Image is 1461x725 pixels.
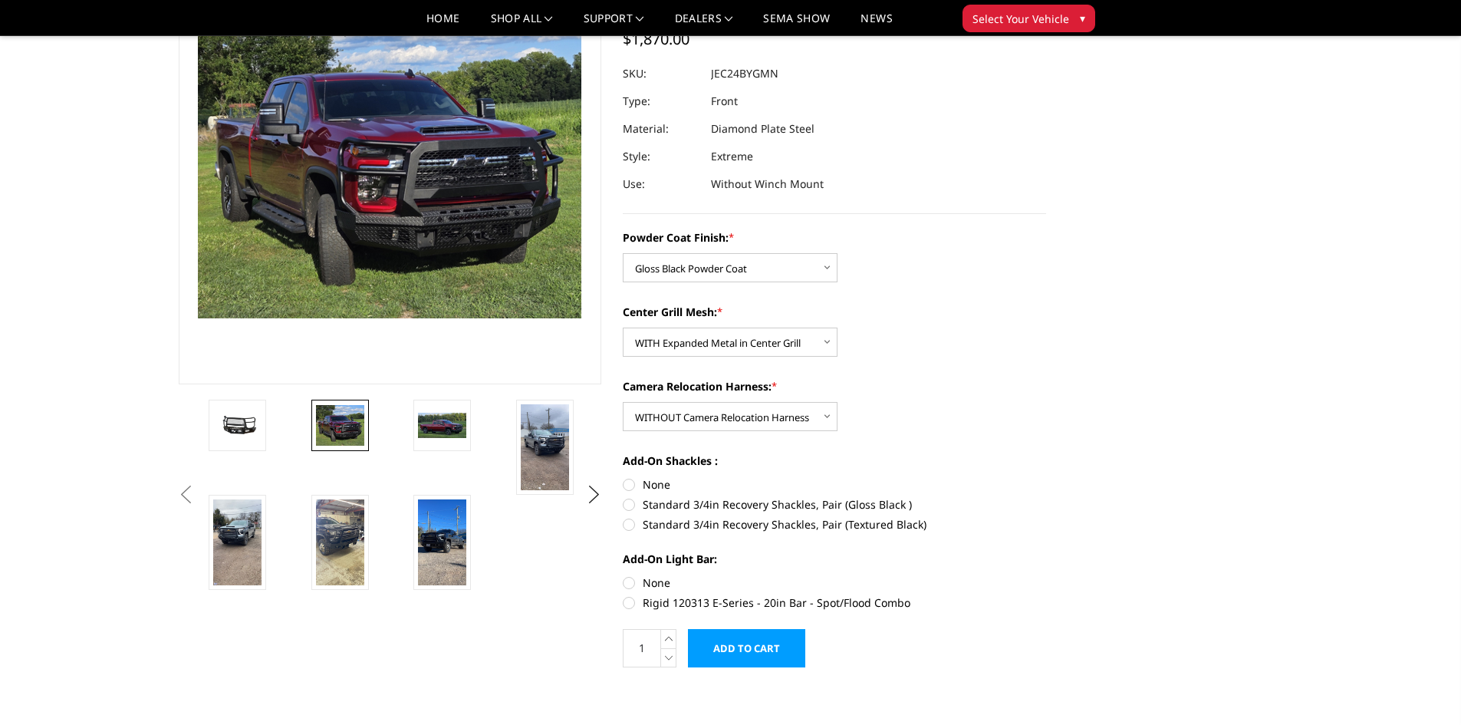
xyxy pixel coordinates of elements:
[623,170,699,198] dt: Use:
[1080,10,1085,26] span: ▾
[962,5,1095,32] button: Select Your Vehicle
[623,476,1046,493] label: None
[623,115,699,143] dt: Material:
[623,595,1046,611] label: Rigid 120313 E-Series - 20in Bar - Spot/Flood Combo
[623,143,699,170] dt: Style:
[623,28,689,49] span: $1,870.00
[860,13,892,35] a: News
[688,629,805,667] input: Add to Cart
[418,499,466,585] img: 2024-2025 Chevrolet 2500-3500 - FT Series - Extreme Front Bumper
[623,575,1046,591] label: None
[316,499,364,585] img: 2024-2025 Chevrolet 2500-3500 - FT Series - Extreme Front Bumper
[418,413,466,439] img: 2024-2025 Chevrolet 2500-3500 - FT Series - Extreme Front Bumper
[582,483,605,506] button: Next
[623,60,699,87] dt: SKU:
[763,13,830,35] a: SEMA Show
[711,60,778,87] dd: JEC24BYGMN
[711,170,824,198] dd: Without Winch Mount
[491,13,553,35] a: shop all
[584,13,644,35] a: Support
[623,496,1046,512] label: Standard 3/4in Recovery Shackles, Pair (Gloss Black )
[213,499,262,585] img: 2024-2025 Chevrolet 2500-3500 - FT Series - Extreme Front Bumper
[623,551,1046,567] label: Add-On Light Bar:
[316,405,364,447] img: 2024-2025 Chevrolet 2500-3500 - FT Series - Extreme Front Bumper
[675,13,733,35] a: Dealers
[426,13,459,35] a: Home
[623,229,1046,246] label: Powder Coat Finish:
[972,11,1069,27] span: Select Your Vehicle
[623,378,1046,394] label: Camera Relocation Harness:
[521,404,569,490] img: 2024-2025 Chevrolet 2500-3500 - FT Series - Extreme Front Bumper
[711,87,738,115] dd: Front
[213,414,262,437] img: 2024-2025 Chevrolet 2500-3500 - FT Series - Extreme Front Bumper
[711,115,814,143] dd: Diamond Plate Steel
[623,304,1046,320] label: Center Grill Mesh:
[623,87,699,115] dt: Type:
[623,453,1046,469] label: Add-On Shackles :
[175,483,198,506] button: Previous
[711,143,753,170] dd: Extreme
[623,516,1046,532] label: Standard 3/4in Recovery Shackles, Pair (Textured Black)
